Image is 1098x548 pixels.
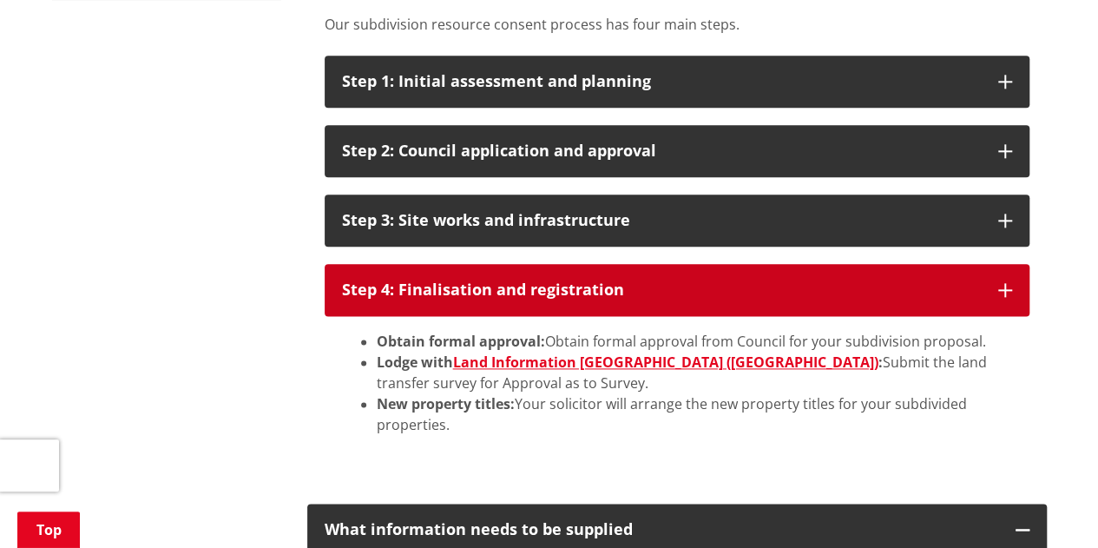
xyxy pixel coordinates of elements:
[377,352,1012,393] li: Submit the land transfer survey for Approval as to Survey.​
[325,195,1029,247] button: Step 3: Site works and infrastructure
[377,394,515,413] strong: New property titles:
[342,212,981,229] div: Step 3: Site works and infrastructure
[342,142,981,160] div: Step 2: Council application and approval
[377,353,883,372] strong: Lodge with :
[17,512,80,548] a: Top
[1018,475,1081,538] iframe: Messenger Launcher
[342,281,981,299] div: Step 4: Finalisation and registration
[325,14,1029,56] div: Our subdivision resource consent process has four main steps.
[377,332,545,351] strong: Obtain formal approval:
[325,264,1029,316] button: Step 4: Finalisation and registration
[453,353,878,372] a: Land Information [GEOGRAPHIC_DATA] ([GEOGRAPHIC_DATA])
[377,393,1012,435] li: Your solicitor will arrange the new property titles for your subdivided properties.
[377,331,1012,352] li: Obtain formal approval from Council for your subdivision proposal.​
[342,73,981,90] div: Step 1: Initial assessment and planning
[325,125,1029,177] button: Step 2: Council application and approval
[325,521,998,538] div: What information needs to be supplied
[325,56,1029,108] button: Step 1: Initial assessment and planning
